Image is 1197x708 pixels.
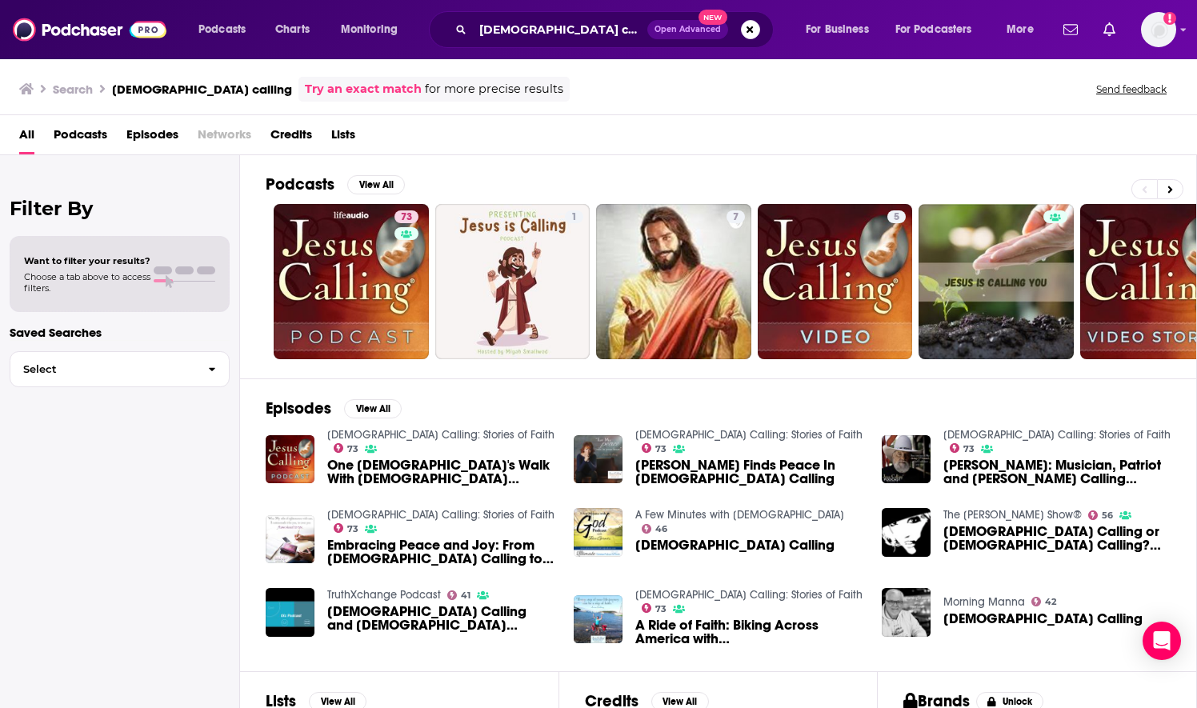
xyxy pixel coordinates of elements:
span: Want to filter your results? [24,255,150,266]
h3: [DEMOGRAPHIC_DATA] calling [112,82,292,97]
a: Credits [270,122,312,154]
a: Show notifications dropdown [1097,16,1122,43]
a: Jesus Calling: Stories of Faith [327,428,554,442]
p: Saved Searches [10,325,230,340]
button: Show profile menu [1141,12,1176,47]
img: Reba McEntire Finds Peace In Jesus Calling [574,435,623,484]
span: New [699,10,727,25]
a: 5 [887,210,906,223]
a: 41 [447,590,471,600]
a: One Church's Walk With Jesus Calling [327,458,554,486]
span: Podcasts [54,122,107,154]
div: Open Intercom Messenger [1143,622,1181,660]
span: [DEMOGRAPHIC_DATA] Calling [943,612,1143,626]
a: Jesus Calling [635,538,835,552]
a: Jesus Calling: Stories of Faith [327,508,554,522]
a: 42 [1031,597,1057,606]
span: 73 [963,446,975,453]
span: A Ride of Faith: Biking Across America with [DEMOGRAPHIC_DATA] Calling [635,618,863,646]
img: Embracing Peace and Joy: From Jesus Calling to Jesus Always [266,515,314,564]
a: 73 [334,443,359,453]
h3: Search [53,82,93,97]
a: Jesus Calling or Satan Calling? Sheila Zilinsky [943,525,1171,552]
a: Morning Manna [943,595,1025,609]
a: 1 [565,210,583,223]
a: All [19,122,34,154]
span: [DEMOGRAPHIC_DATA] Calling or [DEMOGRAPHIC_DATA] Calling? [PERSON_NAME] [943,525,1171,552]
span: Networks [198,122,251,154]
h2: Podcasts [266,174,334,194]
span: For Business [806,18,869,41]
a: Charts [265,17,319,42]
button: View All [347,175,405,194]
a: Lists [331,122,355,154]
a: 1 [435,204,590,359]
button: open menu [885,17,995,42]
img: A Ride of Faith: Biking Across America with Jesus Calling [574,595,623,644]
span: 73 [401,210,412,226]
img: Jesus Calling or Satan Calling? Sheila Zilinsky [882,508,931,557]
button: Open AdvancedNew [647,20,728,39]
a: 56 [1088,510,1114,520]
a: 7 [596,204,751,359]
img: User Profile [1141,12,1176,47]
span: More [1007,18,1034,41]
input: Search podcasts, credits, & more... [473,17,647,42]
a: TruthXchange Podcast [327,588,441,602]
span: 73 [655,446,667,453]
span: 56 [1102,512,1113,519]
a: PodcastsView All [266,174,405,194]
a: A Ride of Faith: Biking Across America with Jesus Calling [635,618,863,646]
span: [PERSON_NAME] Finds Peace In [DEMOGRAPHIC_DATA] Calling [635,458,863,486]
span: One [DEMOGRAPHIC_DATA]'s Walk With [DEMOGRAPHIC_DATA] Calling [327,458,554,486]
span: Open Advanced [655,26,721,34]
a: Embracing Peace and Joy: From Jesus Calling to Jesus Always [327,538,554,566]
a: The Sheila Zilinsky Show® [943,508,1082,522]
button: Send feedback [1091,82,1171,96]
span: 41 [461,592,470,599]
a: Jesus Calling [943,612,1143,626]
h2: Filter By [10,197,230,220]
img: Charlie Daniels: Musician, Patriot and Jesus Calling Reader [882,435,931,484]
span: Monitoring [341,18,398,41]
div: Search podcasts, credits, & more... [444,11,789,48]
span: 5 [894,210,899,226]
a: 73 [642,443,667,453]
svg: Add a profile image [1163,12,1176,25]
img: God Calling and Jesus Calling [266,588,314,637]
button: Select [10,351,230,387]
span: For Podcasters [895,18,972,41]
a: Jesus Calling: Stories of Faith [635,588,863,602]
a: Jesus Calling: Stories of Faith [943,428,1171,442]
span: 46 [655,526,667,533]
a: 73 [334,523,359,533]
img: Podchaser - Follow, Share and Rate Podcasts [13,14,166,45]
a: Try an exact match [305,80,422,98]
span: Charts [275,18,310,41]
a: A Few Minutes with God [635,508,844,522]
span: [PERSON_NAME]: Musician, Patriot and [PERSON_NAME] Calling Reader [943,458,1171,486]
span: 73 [347,526,358,533]
button: open menu [795,17,889,42]
a: Jesus Calling: Stories of Faith [635,428,863,442]
span: Logged in as nwierenga [1141,12,1176,47]
img: One Church's Walk With Jesus Calling [266,435,314,484]
a: 7 [727,210,745,223]
a: 73 [394,210,418,223]
img: Jesus Calling [882,588,931,637]
a: 73 [642,603,667,613]
button: open menu [995,17,1054,42]
span: [DEMOGRAPHIC_DATA] Calling [635,538,835,552]
img: Jesus Calling [574,508,623,557]
a: Episodes [126,122,178,154]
